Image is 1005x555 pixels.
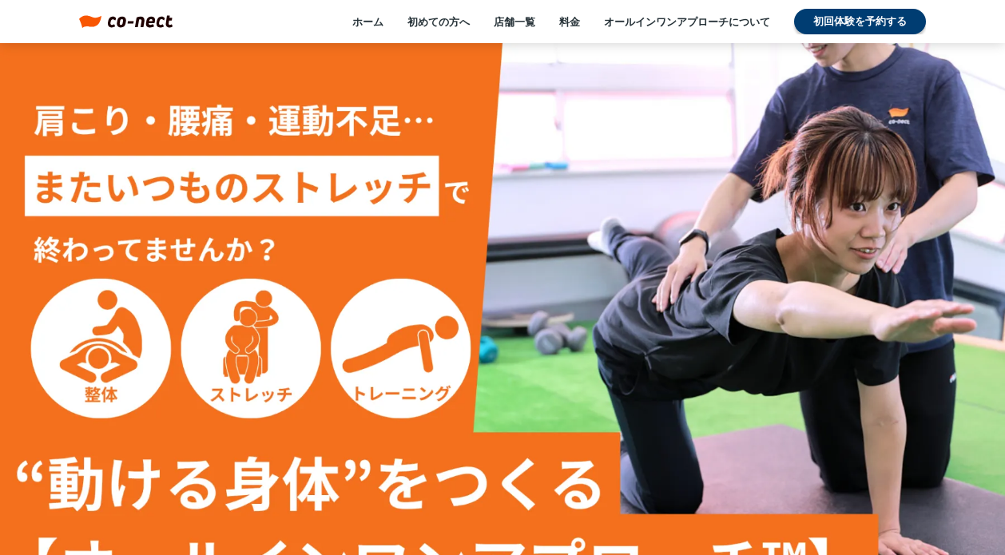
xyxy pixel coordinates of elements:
a: オールインワンアプローチについて [604,14,770,29]
a: ホーム [352,14,383,29]
a: 初めての方へ [407,14,470,29]
a: 料金 [559,14,580,29]
a: 初回体験を予約する [794,9,926,34]
a: 店舗一覧 [494,14,535,29]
